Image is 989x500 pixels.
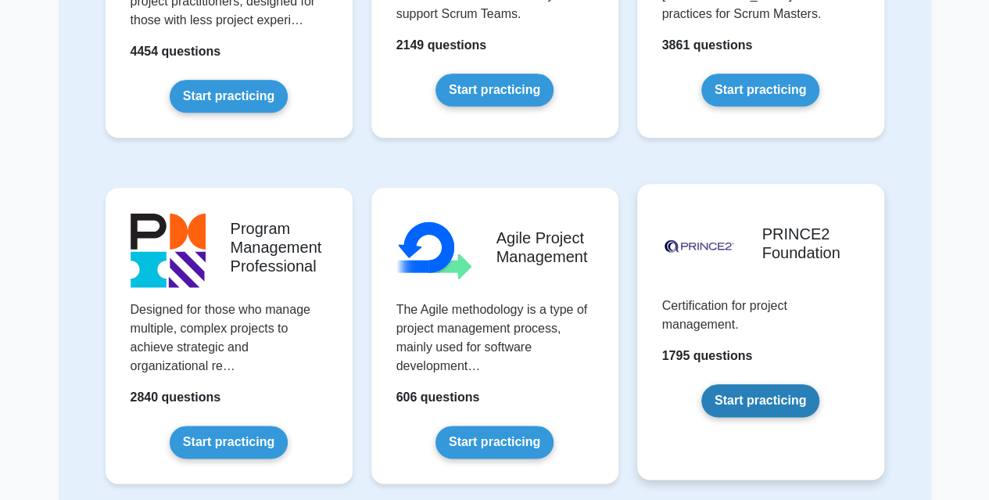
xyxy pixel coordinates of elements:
a: Start practicing [435,426,554,459]
a: Start practicing [701,74,819,106]
a: Start practicing [701,384,819,417]
a: Start practicing [170,80,288,113]
a: Start practicing [170,426,288,459]
a: Start practicing [435,74,554,106]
